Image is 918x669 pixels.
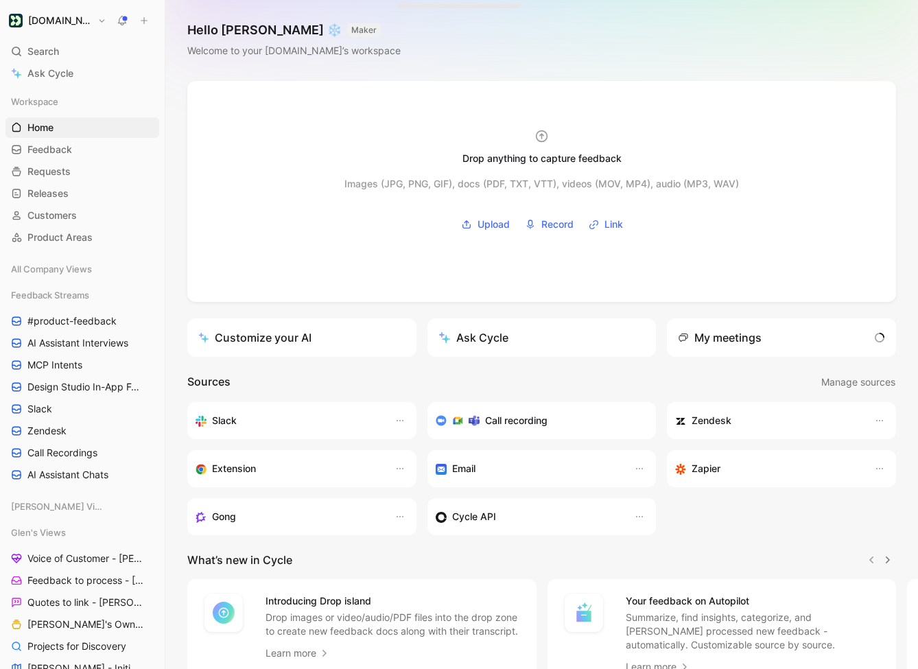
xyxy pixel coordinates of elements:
[27,574,145,587] span: Feedback to process - [PERSON_NAME]
[5,570,159,591] a: Feedback to process - [PERSON_NAME]
[27,143,72,156] span: Feedback
[436,508,621,525] div: Sync customers & send feedback from custom sources. Get inspired by our favorite use case
[5,285,159,485] div: Feedback Streams#product-feedbackAI Assistant InterviewsMCP IntentsDesign Studio In-App FeedbackS...
[5,496,159,517] div: [PERSON_NAME] Views
[456,214,515,235] button: Upload
[5,443,159,463] a: Call Recordings
[5,227,159,248] a: Product Areas
[5,636,159,657] a: Projects for Discovery
[27,618,143,631] span: [PERSON_NAME]'s Owned Projects
[27,336,128,350] span: AI Assistant Interviews
[438,329,508,346] div: Ask Cycle
[5,522,159,543] div: Glen's Views
[5,183,159,204] a: Releases
[5,139,159,160] a: Feedback
[436,460,621,477] div: Forward emails to your feedback inbox
[11,500,104,513] span: [PERSON_NAME] Views
[266,593,520,609] h4: Introducing Drop island
[5,259,159,283] div: All Company Views
[485,412,548,429] h3: Call recording
[27,43,59,60] span: Search
[196,412,381,429] div: Sync your customers, send feedback and get updates in Slack
[11,262,92,276] span: All Company Views
[5,91,159,112] div: Workspace
[692,460,720,477] h3: Zapier
[212,412,237,429] h3: Slack
[5,11,110,30] button: Customer.io[DOMAIN_NAME]
[5,205,159,226] a: Customers
[5,63,159,84] a: Ask Cycle
[462,150,622,167] div: Drop anything to capture feedback
[452,460,475,477] h3: Email
[5,161,159,182] a: Requests
[584,214,628,235] button: Link
[5,592,159,613] a: Quotes to link - [PERSON_NAME]
[626,593,880,609] h4: Your feedback on Autopilot
[626,611,880,652] p: Summarize, find insights, categorize, and [PERSON_NAME] processed new feedback - automatically. C...
[27,596,143,609] span: Quotes to link - [PERSON_NAME]
[27,402,52,416] span: Slack
[27,446,97,460] span: Call Recordings
[27,209,77,222] span: Customers
[347,23,381,37] button: MAKER
[187,22,401,38] h1: Hello [PERSON_NAME] ❄️
[27,231,93,244] span: Product Areas
[11,288,89,302] span: Feedback Streams
[427,318,657,357] button: Ask Cycle
[5,355,159,375] a: MCP Intents
[5,465,159,485] a: AI Assistant Chats
[5,41,159,62] div: Search
[11,526,66,539] span: Glen's Views
[187,43,401,59] div: Welcome to your [DOMAIN_NAME]’s workspace
[9,14,23,27] img: Customer.io
[212,508,236,525] h3: Gong
[28,14,92,27] h1: [DOMAIN_NAME]
[198,329,311,346] div: Customize your AI
[27,314,117,328] span: #product-feedback
[692,412,731,429] h3: Zendesk
[436,412,637,429] div: Record & transcribe meetings from Zoom, Meet & Teams.
[196,460,381,477] div: Capture feedback from anywhere on the web
[266,645,330,661] a: Learn more
[604,216,623,233] span: Link
[5,614,159,635] a: [PERSON_NAME]'s Owned Projects
[520,214,578,235] button: Record
[5,399,159,419] a: Slack
[5,285,159,305] div: Feedback Streams
[187,373,231,391] h2: Sources
[27,639,126,653] span: Projects for Discovery
[27,380,143,394] span: Design Studio In-App Feedback
[821,374,895,390] span: Manage sources
[541,216,574,233] span: Record
[196,508,381,525] div: Capture feedback from your incoming calls
[27,358,82,372] span: MCP Intents
[212,460,256,477] h3: Extension
[5,311,159,331] a: #product-feedback
[5,117,159,138] a: Home
[27,121,54,134] span: Home
[5,333,159,353] a: AI Assistant Interviews
[675,412,860,429] div: Sync customers and create docs
[187,318,416,357] a: Customize your AI
[675,460,860,477] div: Capture feedback from thousands of sources with Zapier (survey results, recordings, sheets, etc).
[11,95,58,108] span: Workspace
[344,176,739,192] div: Images (JPG, PNG, GIF), docs (PDF, TXT, VTT), videos (MOV, MP4), audio (MP3, WAV)
[478,216,510,233] span: Upload
[187,552,292,568] h2: What’s new in Cycle
[27,165,71,178] span: Requests
[5,259,159,279] div: All Company Views
[27,424,67,438] span: Zendesk
[5,421,159,441] a: Zendesk
[5,548,159,569] a: Voice of Customer - [PERSON_NAME]
[5,496,159,521] div: [PERSON_NAME] Views
[27,187,69,200] span: Releases
[27,65,73,82] span: Ask Cycle
[5,377,159,397] a: Design Studio In-App Feedback
[678,329,762,346] div: My meetings
[452,508,496,525] h3: Cycle API
[27,468,108,482] span: AI Assistant Chats
[821,373,896,391] button: Manage sources
[27,552,144,565] span: Voice of Customer - [PERSON_NAME]
[266,611,520,638] p: Drop images or video/audio/PDF files into the drop zone to create new feedback docs along with th...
